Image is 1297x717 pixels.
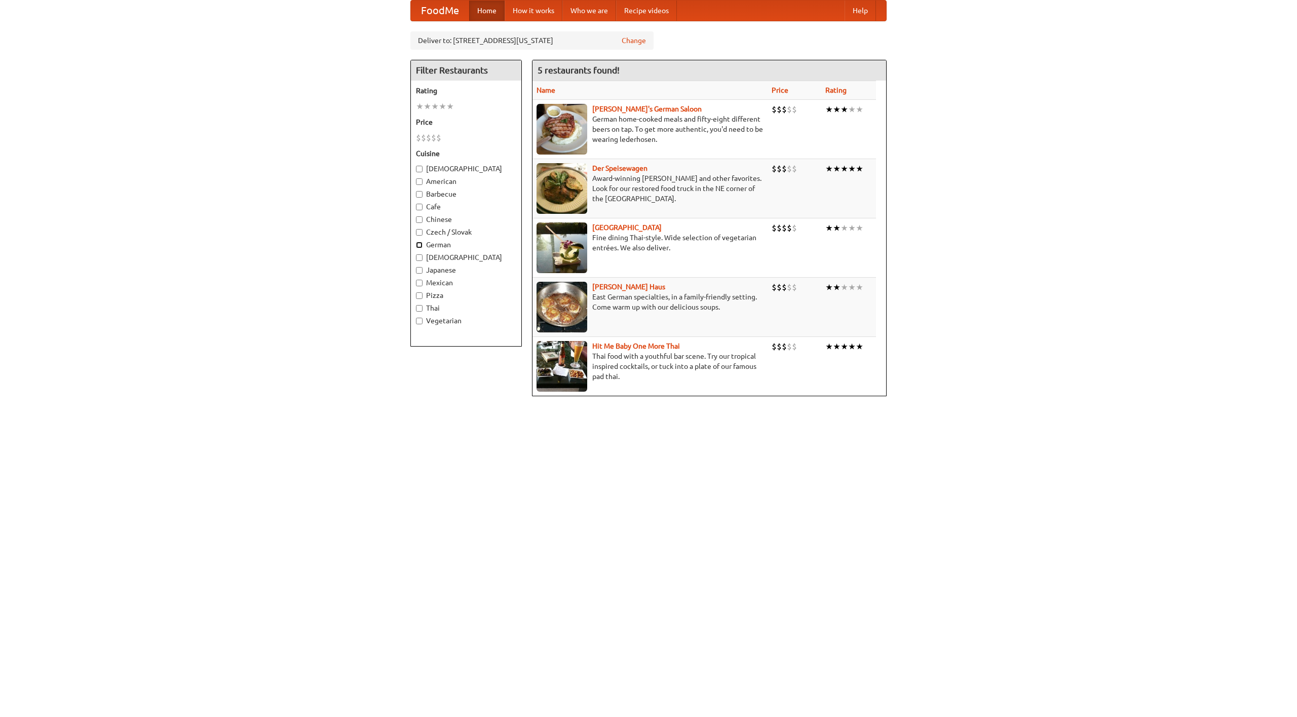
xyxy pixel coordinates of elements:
li: ★ [825,163,833,174]
li: $ [431,132,436,143]
input: Barbecue [416,191,423,198]
label: [DEMOGRAPHIC_DATA] [416,164,516,174]
p: East German specialties, in a family-friendly setting. Come warm up with our delicious soups. [537,292,764,312]
li: $ [777,163,782,174]
li: $ [772,222,777,234]
input: [DEMOGRAPHIC_DATA] [416,254,423,261]
li: $ [782,163,787,174]
p: Fine dining Thai-style. Wide selection of vegetarian entrées. We also deliver. [537,233,764,253]
li: $ [421,132,426,143]
li: ★ [841,104,848,115]
li: $ [416,132,421,143]
li: $ [777,222,782,234]
li: $ [777,282,782,293]
a: Who we are [562,1,616,21]
li: $ [436,132,441,143]
li: ★ [841,341,848,352]
li: $ [792,282,797,293]
label: Thai [416,303,516,313]
a: FoodMe [411,1,469,21]
a: [GEOGRAPHIC_DATA] [592,223,662,232]
label: American [416,176,516,186]
li: ★ [856,163,863,174]
li: ★ [833,282,841,293]
li: ★ [856,282,863,293]
li: ★ [848,104,856,115]
li: ★ [825,282,833,293]
label: German [416,240,516,250]
li: $ [772,104,777,115]
label: Chinese [416,214,516,224]
li: ★ [856,341,863,352]
li: $ [772,341,777,352]
p: Thai food with a youthful bar scene. Try our tropical inspired cocktails, or tuck into a plate of... [537,351,764,382]
li: ★ [833,104,841,115]
a: Hit Me Baby One More Thai [592,342,680,350]
input: American [416,178,423,185]
li: ★ [424,101,431,112]
li: ★ [833,222,841,234]
li: $ [777,104,782,115]
a: [PERSON_NAME] Haus [592,283,665,291]
a: Price [772,86,788,94]
input: Cafe [416,204,423,210]
label: Japanese [416,265,516,275]
a: Change [622,35,646,46]
li: $ [787,104,792,115]
a: How it works [505,1,562,21]
a: Name [537,86,555,94]
li: ★ [848,341,856,352]
li: ★ [848,222,856,234]
a: Rating [825,86,847,94]
div: Deliver to: [STREET_ADDRESS][US_STATE] [410,31,654,50]
ng-pluralize: 5 restaurants found! [538,65,620,75]
li: ★ [825,222,833,234]
p: German home-cooked meals and fifty-eight different beers on tap. To get more authentic, you'd nee... [537,114,764,144]
input: Pizza [416,292,423,299]
li: ★ [416,101,424,112]
img: esthers.jpg [537,104,587,155]
input: Mexican [416,280,423,286]
li: ★ [856,104,863,115]
li: ★ [841,163,848,174]
label: Cafe [416,202,516,212]
li: $ [787,222,792,234]
h5: Rating [416,86,516,96]
li: $ [792,222,797,234]
input: German [416,242,423,248]
li: ★ [825,341,833,352]
li: ★ [856,222,863,234]
input: [DEMOGRAPHIC_DATA] [416,166,423,172]
label: Mexican [416,278,516,288]
input: Chinese [416,216,423,223]
li: $ [772,163,777,174]
li: $ [772,282,777,293]
label: [DEMOGRAPHIC_DATA] [416,252,516,262]
li: ★ [841,222,848,234]
li: $ [787,163,792,174]
input: Vegetarian [416,318,423,324]
h4: Filter Restaurants [411,60,521,81]
a: [PERSON_NAME]'s German Saloon [592,105,702,113]
li: ★ [431,101,439,112]
li: $ [777,341,782,352]
li: ★ [841,282,848,293]
li: ★ [833,163,841,174]
li: ★ [446,101,454,112]
li: ★ [848,163,856,174]
input: Czech / Slovak [416,229,423,236]
li: ★ [833,341,841,352]
label: Barbecue [416,189,516,199]
label: Vegetarian [416,316,516,326]
a: Help [845,1,876,21]
input: Japanese [416,267,423,274]
a: Home [469,1,505,21]
a: Der Speisewagen [592,164,647,172]
li: $ [792,104,797,115]
li: $ [792,341,797,352]
li: $ [787,282,792,293]
li: $ [782,341,787,352]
